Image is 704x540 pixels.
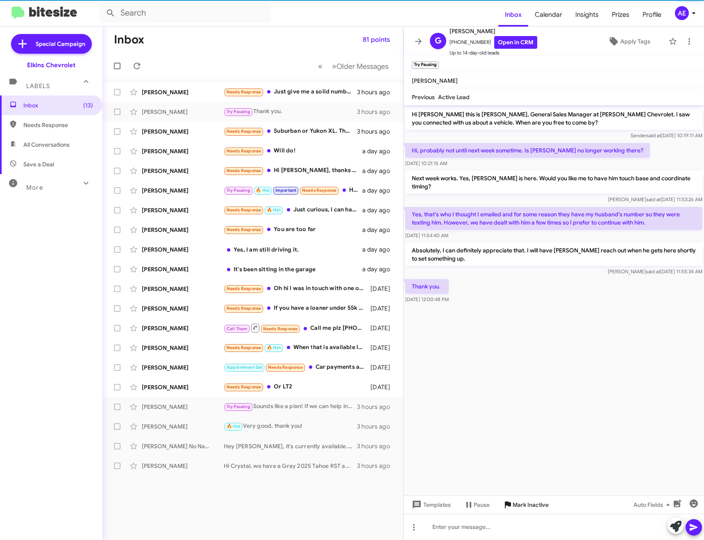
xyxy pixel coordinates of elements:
button: Next [327,58,393,75]
div: [PERSON_NAME] [142,245,224,254]
div: Oh hi I was in touch with one of your team he said he'll let me know when the cheaper model exuin... [224,284,369,293]
span: said at [646,268,660,275]
span: G [435,34,441,48]
a: Inbox [498,3,528,27]
span: Needs Response [227,227,261,232]
div: [PERSON_NAME] [142,403,224,411]
div: Call me plz [PHONE_NUMBER] [224,323,369,333]
span: Call Them [227,326,248,331]
span: Up to 14-day-old leads [450,49,537,57]
a: Prizes [605,3,636,27]
button: Auto Fields [627,497,679,512]
div: Hi Crystal, we have a Gray 2025 Tahoe RST and 2 2026 Tahoe RST's in Black [224,462,357,470]
a: Profile [636,3,668,27]
nav: Page navigation example [313,58,393,75]
div: If you have a loaner under 55k MSRP and are willing to match the deal I sent over, we can talk. O... [224,304,369,313]
div: 3 hours ago [357,462,397,470]
div: [PERSON_NAME] [142,88,224,96]
span: (13) [83,101,93,109]
div: a day ago [362,265,397,273]
span: [DATE] 10:21:15 AM [405,160,447,166]
div: [PERSON_NAME] [142,383,224,391]
span: 🔥 Hot [267,207,281,213]
button: Pause [457,497,496,512]
span: Needs Response [227,384,261,390]
div: 3 hours ago [357,88,397,96]
span: Needs Response [227,129,261,134]
p: Absolutely, I can definitely appreciate that. I will have [PERSON_NAME] reach out when he gets he... [405,243,702,266]
span: Sender [DATE] 10:19:11 AM [631,132,702,138]
div: [DATE] [369,324,397,332]
span: Active Lead [438,93,470,101]
div: a day ago [362,206,397,214]
span: Needs Response [23,121,93,129]
span: 🔥 Hot [256,188,270,193]
span: said at [647,132,661,138]
input: Search [99,3,271,23]
div: Very good, thank you! [224,422,357,431]
a: Open in CRM [494,36,537,49]
div: a day ago [362,186,397,195]
div: 3 hours ago [357,108,397,116]
span: Needs Response [227,207,261,213]
div: 3 hours ago [357,127,397,136]
div: [PERSON_NAME] [142,304,224,313]
span: Save a Deal [23,160,54,168]
span: Try Pausing [227,109,250,114]
span: Apply Tags [620,34,650,49]
div: Hello, I am looking for [DATE]-[DATE] Chevy [US_STATE] ZR2 with low mileage [224,186,362,195]
span: Needs Response [227,306,261,311]
span: More [26,184,43,191]
a: Special Campaign [11,34,92,54]
div: [PERSON_NAME] [142,186,224,195]
div: Elkins Chevrolet [27,61,75,69]
div: a day ago [362,226,397,234]
div: [PERSON_NAME] [142,206,224,214]
span: Needs Response [263,326,298,331]
div: [DATE] [369,344,397,352]
div: [PERSON_NAME] [142,167,224,175]
span: Templates [410,497,451,512]
span: Inbox [23,101,93,109]
div: It's been sitting in the garage [224,265,362,273]
span: Try Pausing [227,188,250,193]
div: [PERSON_NAME] No Name [142,442,224,450]
div: 3 hours ago [357,403,397,411]
button: 81 points [356,32,397,47]
div: [PERSON_NAME] [142,127,224,136]
span: Special Campaign [36,40,85,48]
div: [PERSON_NAME] [142,108,224,116]
span: Needs Response [227,286,261,291]
span: [PHONE_NUMBER] [450,36,537,49]
a: Calendar [528,3,569,27]
span: Labels [26,82,50,90]
div: a day ago [362,245,397,254]
div: [DATE] [369,383,397,391]
p: Thank you. [405,279,449,294]
span: Important [275,188,297,193]
button: Templates [404,497,457,512]
button: Mark Inactive [496,497,555,512]
div: [PERSON_NAME] [142,265,224,273]
div: When that is available let me know [224,343,369,352]
p: Hi [PERSON_NAME] this is [PERSON_NAME], General Sales Manager at [PERSON_NAME] Chevrolet. I saw y... [405,107,702,130]
div: a day ago [362,147,397,155]
span: 🔥 Hot [267,345,281,350]
span: » [332,61,336,71]
span: Needs Response [302,188,337,193]
div: Thank you. [224,107,357,116]
span: Pause [474,497,490,512]
div: [PERSON_NAME] [142,147,224,155]
a: Insights [569,3,605,27]
span: [PERSON_NAME] [DATE] 11:55:34 AM [608,268,702,275]
span: Auto Fields [634,497,673,512]
span: Appointment Set [227,365,263,370]
span: « [318,61,322,71]
p: Hi, probably not until next week sometime. Is [PERSON_NAME] no longer working there? [405,143,650,158]
div: [DATE] [369,304,397,313]
span: [DATE] 12:00:48 PM [405,296,449,302]
div: [PERSON_NAME] [142,344,224,352]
